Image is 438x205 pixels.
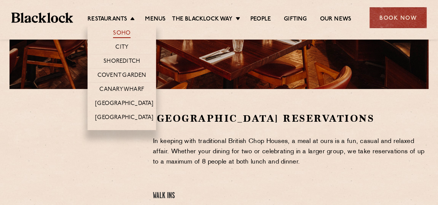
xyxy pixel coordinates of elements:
[95,114,153,122] a: [GEOGRAPHIC_DATA]
[153,191,428,201] h4: Walk Ins
[370,7,427,28] div: Book Now
[250,16,271,24] a: People
[97,72,147,80] a: Covent Garden
[11,13,73,23] img: BL_Textured_Logo-footer-cropped.svg
[88,16,127,24] a: Restaurants
[99,86,144,94] a: Canary Wharf
[284,16,307,24] a: Gifting
[153,137,428,167] p: In keeping with traditional British Chop Houses, a meal at ours is a fun, casual and relaxed affa...
[320,16,351,24] a: Our News
[172,16,232,24] a: The Blacklock Way
[104,58,140,66] a: Shoreditch
[153,112,428,125] h2: [GEOGRAPHIC_DATA] Reservations
[95,100,153,108] a: [GEOGRAPHIC_DATA]
[115,44,128,52] a: City
[113,30,131,38] a: Soho
[145,16,166,24] a: Menus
